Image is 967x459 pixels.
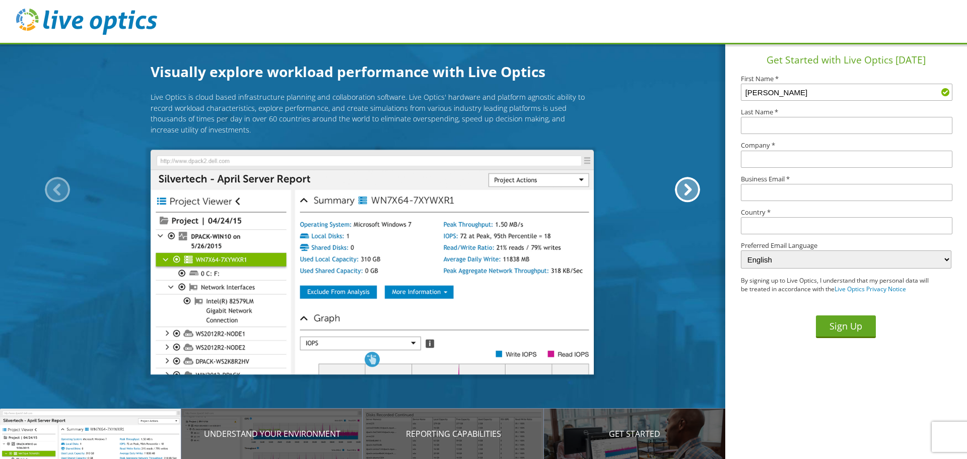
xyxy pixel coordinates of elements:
label: Country * [741,209,951,216]
button: Sign Up [816,315,876,338]
label: First Name * [741,76,951,82]
label: Business Email * [741,176,951,182]
h1: Get Started with Live Optics [DATE] [729,53,963,68]
h1: Visually explore workload performance with Live Optics [151,61,594,82]
label: Preferred Email Language [741,242,951,249]
p: Get Started [544,428,725,440]
p: By signing up to Live Optics, I understand that my personal data will be treated in accordance wi... [741,277,930,294]
label: Company * [741,142,951,149]
p: Understand your environment [181,428,363,440]
p: Live Optics is cloud based infrastructure planning and collaboration software. Live Optics' hardw... [151,92,594,135]
label: Last Name * [741,109,951,115]
a: Live Optics Privacy Notice [835,285,906,293]
img: live_optics_svg.svg [16,9,157,35]
img: Introducing Live Optics [151,150,594,375]
p: Reporting Capabilities [363,428,544,440]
